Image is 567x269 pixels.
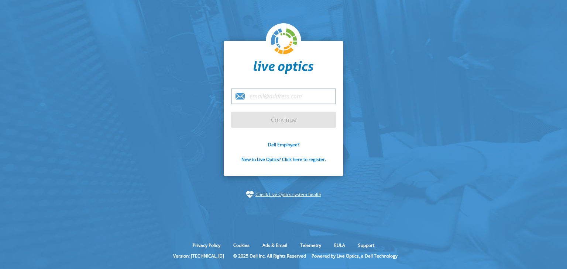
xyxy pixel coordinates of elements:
[187,242,226,248] a: Privacy Policy
[254,61,313,74] img: liveoptics-word.svg
[329,242,351,248] a: EULA
[230,253,310,259] li: © 2025 Dell Inc. All Rights Reserved
[246,191,254,198] img: status-check-icon.svg
[312,253,398,259] li: Powered by Live Optics, a Dell Technology
[231,88,336,104] input: email@address.com
[353,242,380,248] a: Support
[271,28,298,55] img: liveoptics-logo.svg
[255,191,321,198] a: Check Live Optics system health
[268,142,299,148] a: Dell Employee?
[257,242,293,248] a: Ads & Email
[241,156,326,163] a: New to Live Optics? Click here to register.
[295,242,327,248] a: Telemetry
[228,242,255,248] a: Cookies
[169,253,228,259] li: Version: [TECHNICAL_ID]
